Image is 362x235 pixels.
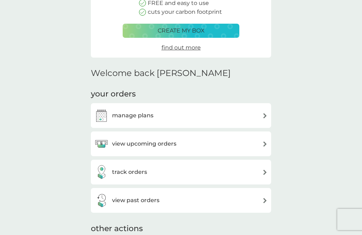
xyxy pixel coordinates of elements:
[162,43,201,52] a: find out more
[262,141,268,147] img: arrow right
[262,113,268,118] img: arrow right
[91,223,143,234] h3: other actions
[158,26,205,35] p: create my box
[162,44,201,51] span: find out more
[123,24,239,38] button: create my box
[262,170,268,175] img: arrow right
[112,196,159,205] h3: view past orders
[91,89,136,100] h3: your orders
[112,139,176,148] h3: view upcoming orders
[112,111,153,120] h3: manage plans
[112,168,147,177] h3: track orders
[91,68,231,78] h2: Welcome back [PERSON_NAME]
[148,7,222,17] p: cuts your carbon footprint
[262,198,268,203] img: arrow right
